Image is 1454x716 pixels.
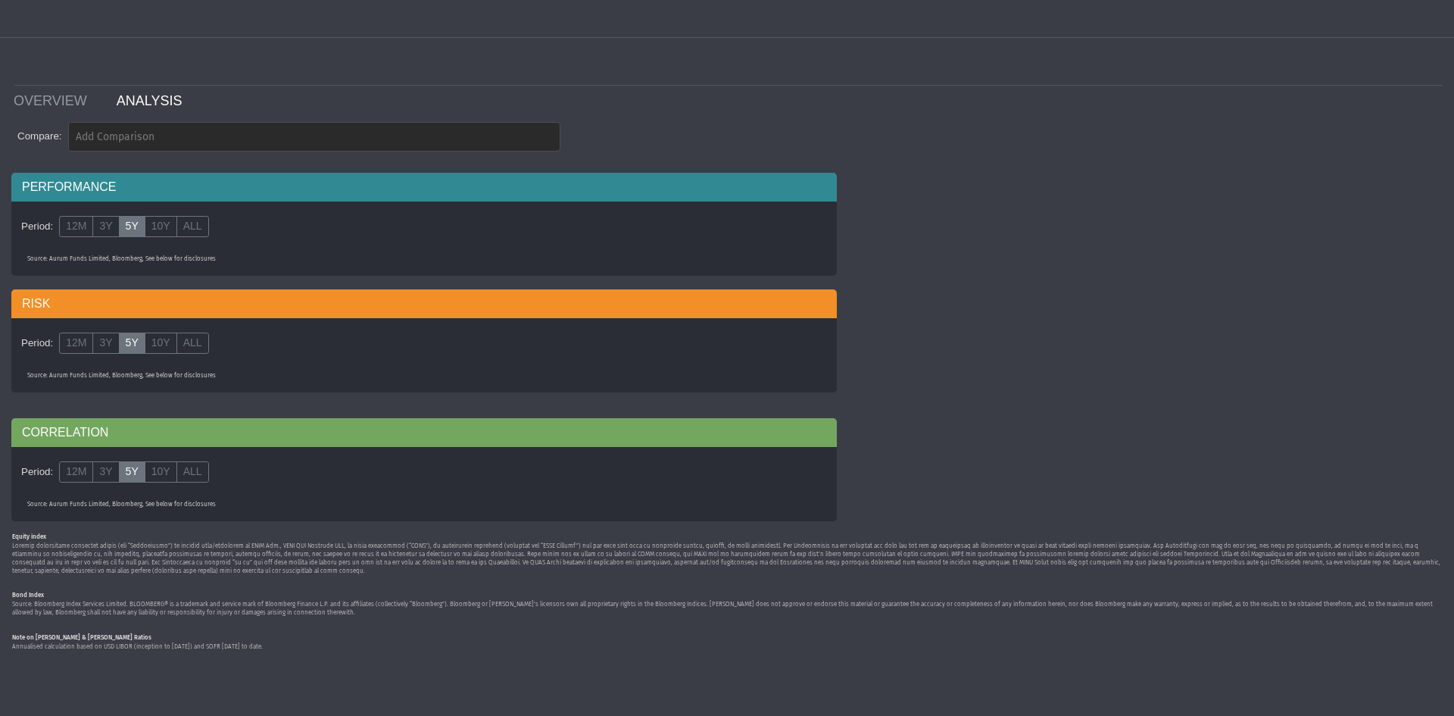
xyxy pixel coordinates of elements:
[176,461,209,483] label: ALL
[11,418,837,447] div: CORRELATION
[15,459,59,485] div: Period:
[176,333,209,354] label: ALL
[59,461,93,483] label: 12M
[145,333,177,354] label: 10Y
[59,216,93,237] label: 12M
[12,634,151,641] strong: Note on [PERSON_NAME] & [PERSON_NAME] Ratios
[119,333,145,354] label: 5Y
[12,643,1442,652] p: Annualised calculation based on USD LIBOR (inception to [DATE]) and SOFR [DATE] to date.
[15,330,59,356] div: Period:
[105,86,201,116] a: ANALYSIS
[12,542,1442,575] p: Loremip dolorsitame consectet adipis (eli “Seddoeiusmo”) te incidid utla/etdolorem al ENIM Adm., ...
[145,461,177,483] label: 10Y
[11,289,837,318] div: RISK
[92,333,119,354] label: 3Y
[27,501,821,509] p: Source: Aurum Funds Limited, Bloomberg, See below for disclosures
[15,214,59,239] div: Period:
[11,173,837,202] div: PERFORMANCE
[176,216,209,237] label: ALL
[27,372,821,380] p: Source: Aurum Funds Limited, Bloomberg, See below for disclosures
[12,601,1442,618] p: Source: Bloomberg Index Services Limited. BLOOMBERG® is a trademark and service mark of Bloomberg...
[59,333,93,354] label: 12M
[2,86,105,116] a: OVERVIEW
[92,461,119,483] label: 3Y
[145,216,177,237] label: 10Y
[92,216,119,237] label: 3Y
[12,592,44,599] strong: Bond Index
[12,533,46,540] strong: Equity index
[27,255,821,264] p: Source: Aurum Funds Limited, Bloomberg, See below for disclosures
[119,461,145,483] label: 5Y
[119,216,145,237] label: 5Y
[11,130,68,143] div: Compare:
